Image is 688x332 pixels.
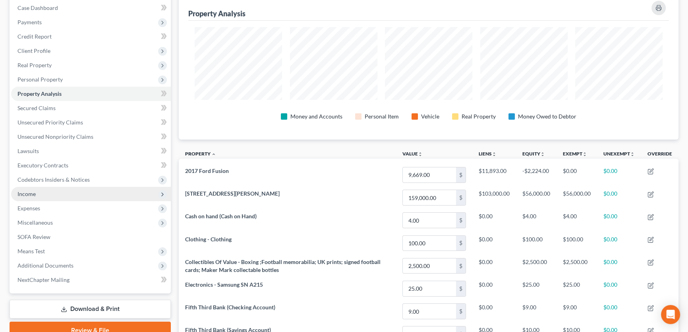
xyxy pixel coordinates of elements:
[11,87,171,101] a: Property Analysis
[472,163,516,186] td: $11,893.00
[11,158,171,173] a: Executory Contracts
[557,254,597,277] td: $2,500.00
[17,90,62,97] span: Property Analysis
[17,233,50,240] span: SOFA Review
[641,146,678,164] th: Override
[597,254,641,277] td: $0.00
[17,19,42,25] span: Payments
[472,209,516,232] td: $0.00
[540,152,545,157] i: unfold_more
[17,33,52,40] span: Credit Report
[557,300,597,323] td: $9.00
[11,101,171,115] a: Secured Claims
[456,190,466,205] div: $
[17,148,39,154] span: Lawsuits
[185,304,275,311] span: Fifth Third Bank (Checking Account)
[630,152,635,157] i: unfold_more
[10,300,171,318] a: Download & Print
[516,186,557,209] td: $56,000.00
[516,300,557,323] td: $9.00
[17,162,68,169] span: Executory Contracts
[516,232,557,254] td: $100.00
[17,62,52,68] span: Real Property
[516,163,557,186] td: -$2,224.00
[11,230,171,244] a: SOFA Review
[11,273,171,287] a: NextChapter Mailing
[456,304,466,319] div: $
[11,1,171,15] a: Case Dashboard
[472,232,516,254] td: $0.00
[403,258,456,274] input: 0.00
[17,105,56,111] span: Secured Claims
[185,167,229,174] span: 2017 Ford Fusion
[211,152,216,157] i: expand_less
[11,144,171,158] a: Lawsuits
[17,190,36,197] span: Income
[403,304,456,319] input: 0.00
[17,76,63,83] span: Personal Property
[456,281,466,296] div: $
[185,190,280,197] span: [STREET_ADDRESS][PERSON_NAME]
[557,186,597,209] td: $56,000.00
[17,248,45,254] span: Means Test
[290,113,342,120] div: Money and Accounts
[597,300,641,323] td: $0.00
[557,232,597,254] td: $100.00
[403,167,456,183] input: 0.00
[557,277,597,300] td: $25.00
[17,119,83,126] span: Unsecured Priority Claims
[557,163,597,186] td: $0.00
[456,236,466,251] div: $
[185,236,232,243] span: Clothing - Clothing
[597,163,641,186] td: $0.00
[418,152,423,157] i: unfold_more
[185,258,381,273] span: Collectibles Of Value - Boxing ;Football memorabilia; UK prints; signed football cards; Maker Mar...
[597,232,641,254] td: $0.00
[603,151,635,157] a: Unexemptunfold_more
[403,236,456,251] input: 0.00
[472,254,516,277] td: $0.00
[472,277,516,300] td: $0.00
[17,47,50,54] span: Client Profile
[479,151,497,157] a: Liensunfold_more
[185,151,216,157] a: Property expand_less
[582,152,587,157] i: unfold_more
[597,186,641,209] td: $0.00
[17,205,40,212] span: Expenses
[17,176,90,183] span: Codebtors Insiders & Notices
[456,213,466,228] div: $
[421,113,439,120] div: Vehicle
[403,213,456,228] input: 0.00
[456,167,466,183] div: $
[516,277,557,300] td: $25.00
[17,4,58,11] span: Case Dashboard
[522,151,545,157] a: Equityunfold_more
[456,258,466,274] div: $
[661,305,680,324] div: Open Intercom Messenger
[516,254,557,277] td: $2,500.00
[597,209,641,232] td: $0.00
[11,115,171,130] a: Unsecured Priority Claims
[492,152,497,157] i: unfold_more
[403,281,456,296] input: 0.00
[188,9,245,18] div: Property Analysis
[462,113,496,120] div: Real Property
[518,113,576,120] div: Money Owed to Debtor
[516,209,557,232] td: $4.00
[11,130,171,144] a: Unsecured Nonpriority Claims
[17,133,93,140] span: Unsecured Nonpriority Claims
[402,151,423,157] a: Valueunfold_more
[563,151,587,157] a: Exemptunfold_more
[185,281,263,288] span: Electronics - Samsung SN A215
[403,190,456,205] input: 0.00
[17,276,70,283] span: NextChapter Mailing
[17,219,53,226] span: Miscellaneous
[472,300,516,323] td: $0.00
[17,262,73,269] span: Additional Documents
[185,213,257,219] span: Cash on hand (Cash on Hand)
[365,113,399,120] div: Personal Item
[557,209,597,232] td: $4.00
[597,277,641,300] td: $0.00
[472,186,516,209] td: $103,000.00
[11,29,171,44] a: Credit Report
